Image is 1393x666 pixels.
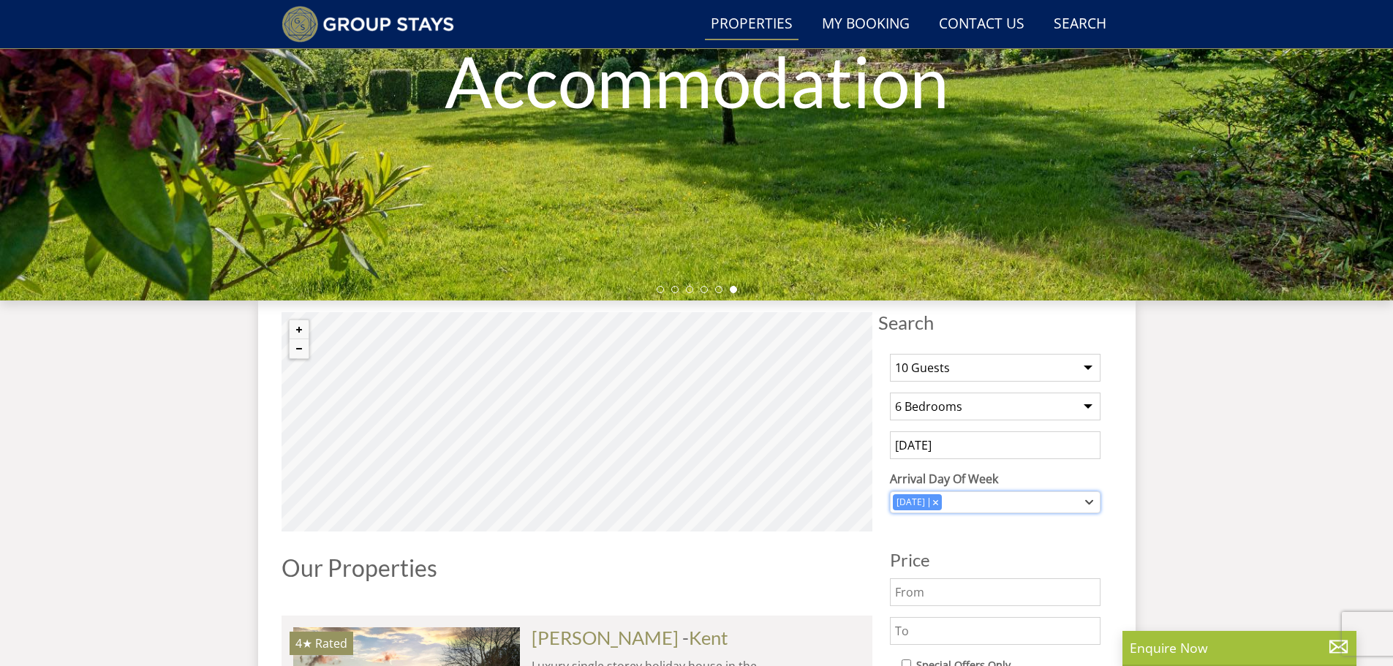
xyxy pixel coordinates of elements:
a: My Booking [816,8,916,41]
p: Enquire Now [1130,638,1349,657]
a: Search [1048,8,1112,41]
span: Rated [315,635,347,651]
a: Properties [705,8,799,41]
a: [PERSON_NAME] [532,627,679,648]
input: Arrival Date [890,431,1101,459]
div: [DATE] [893,496,929,509]
button: Zoom in [290,320,309,339]
h3: Price [890,550,1101,569]
a: Kent [689,627,728,648]
div: Combobox [890,491,1101,513]
input: To [890,617,1101,645]
h1: Our Properties [282,555,872,580]
input: From [890,578,1101,606]
label: Arrival Day Of Week [890,470,1101,488]
span: BELLUS has a 4 star rating under the Quality in Tourism Scheme [295,635,312,651]
a: Contact Us [933,8,1030,41]
canvas: Map [282,312,872,531]
img: Group Stays [282,6,455,42]
span: - [682,627,728,648]
span: Search [878,312,1112,333]
button: Zoom out [290,339,309,358]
